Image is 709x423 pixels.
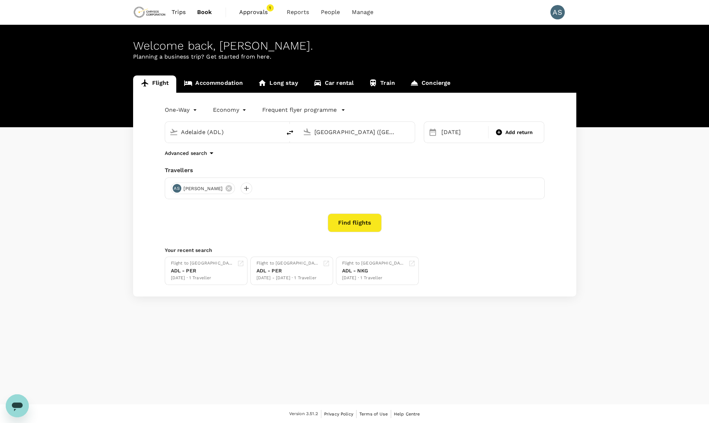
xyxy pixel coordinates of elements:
[394,410,420,418] a: Help Centre
[342,260,405,267] div: Flight to [GEOGRAPHIC_DATA]
[250,75,305,93] a: Long stay
[6,394,29,417] iframe: Button to launch messaging window
[133,52,576,61] p: Planning a business trip? Get started from here.
[171,275,234,282] div: [DATE] · 1 Traveller
[342,275,405,282] div: [DATE] · 1 Traveller
[314,127,400,138] input: Going to
[324,410,353,418] a: Privacy Policy
[171,267,234,275] div: ADL - PER
[197,8,212,17] span: Book
[256,275,320,282] div: [DATE] - [DATE] · 1 Traveller
[359,411,388,417] span: Terms of Use
[281,124,299,141] button: delete
[287,8,309,17] span: Reports
[171,260,234,267] div: Flight to [GEOGRAPHIC_DATA]
[361,75,403,93] a: Train
[172,8,186,17] span: Trips
[394,411,420,417] span: Help Centre
[359,410,388,418] a: Terms of Use
[165,166,545,175] div: Travellers
[133,75,177,93] a: Flight
[133,4,166,20] img: Chrysos Corporation
[321,8,340,17] span: People
[403,75,458,93] a: Concierge
[289,410,318,418] span: Version 3.51.2
[239,8,275,17] span: Approvals
[267,4,274,12] span: 1
[171,183,235,194] div: AS[PERSON_NAME]
[342,267,405,275] div: ADL - NKG
[181,127,266,138] input: Depart from
[179,185,227,192] span: [PERSON_NAME]
[213,104,248,116] div: Economy
[256,267,320,275] div: ADL - PER
[165,104,199,116] div: One-Way
[165,149,216,157] button: Advanced search
[262,106,345,114] button: Frequent flyer programme
[165,150,207,157] p: Advanced search
[550,5,565,19] div: AS
[328,213,382,232] button: Find flights
[410,131,411,133] button: Open
[351,8,373,17] span: Manage
[306,75,362,93] a: Car rental
[256,260,320,267] div: Flight to [GEOGRAPHIC_DATA]
[173,184,181,193] div: AS
[276,131,278,133] button: Open
[262,106,337,114] p: Frequent flyer programme
[324,411,353,417] span: Privacy Policy
[438,125,487,139] div: [DATE]
[165,247,545,254] p: Your recent search
[133,39,576,52] div: Welcome back , [PERSON_NAME] .
[176,75,250,93] a: Accommodation
[505,129,533,136] span: Add return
